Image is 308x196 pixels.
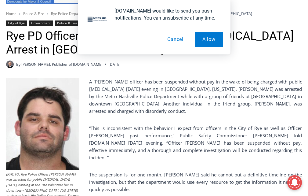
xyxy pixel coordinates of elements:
[6,78,302,115] p: A [PERSON_NAME] officer has been suspended without pay in the wake of being charged with public [...
[6,171,302,193] p: The suspension is for one month. [PERSON_NAME] said he cannot put a definitive timeline on the in...
[147,59,296,76] a: Intern @ [DOMAIN_NAME]
[110,7,223,21] div: [DOMAIN_NAME] would like to send you push notifications. You can unsubscribe at any time.
[109,61,121,67] time: [DATE]
[160,32,191,47] button: Cancel
[16,61,20,67] span: By
[154,0,288,59] div: "[PERSON_NAME] and I covered the [DATE] Parade, which was a really eye opening experience as I ha...
[195,32,223,47] button: Allow
[6,78,79,170] img: (PHOTO: Rye Police Officer Jesse Calcagni was arrested for public intoxication Saturday evening a...
[6,61,14,68] a: Author image
[6,124,302,161] p: “This is inconsistent with the behavior I expect from officers in the City of Rye as well as Offi...
[160,61,283,75] span: Intern @ [DOMAIN_NAME]
[21,62,103,67] a: [PERSON_NAME], Publisher of [DOMAIN_NAME]
[85,7,110,32] img: notification icon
